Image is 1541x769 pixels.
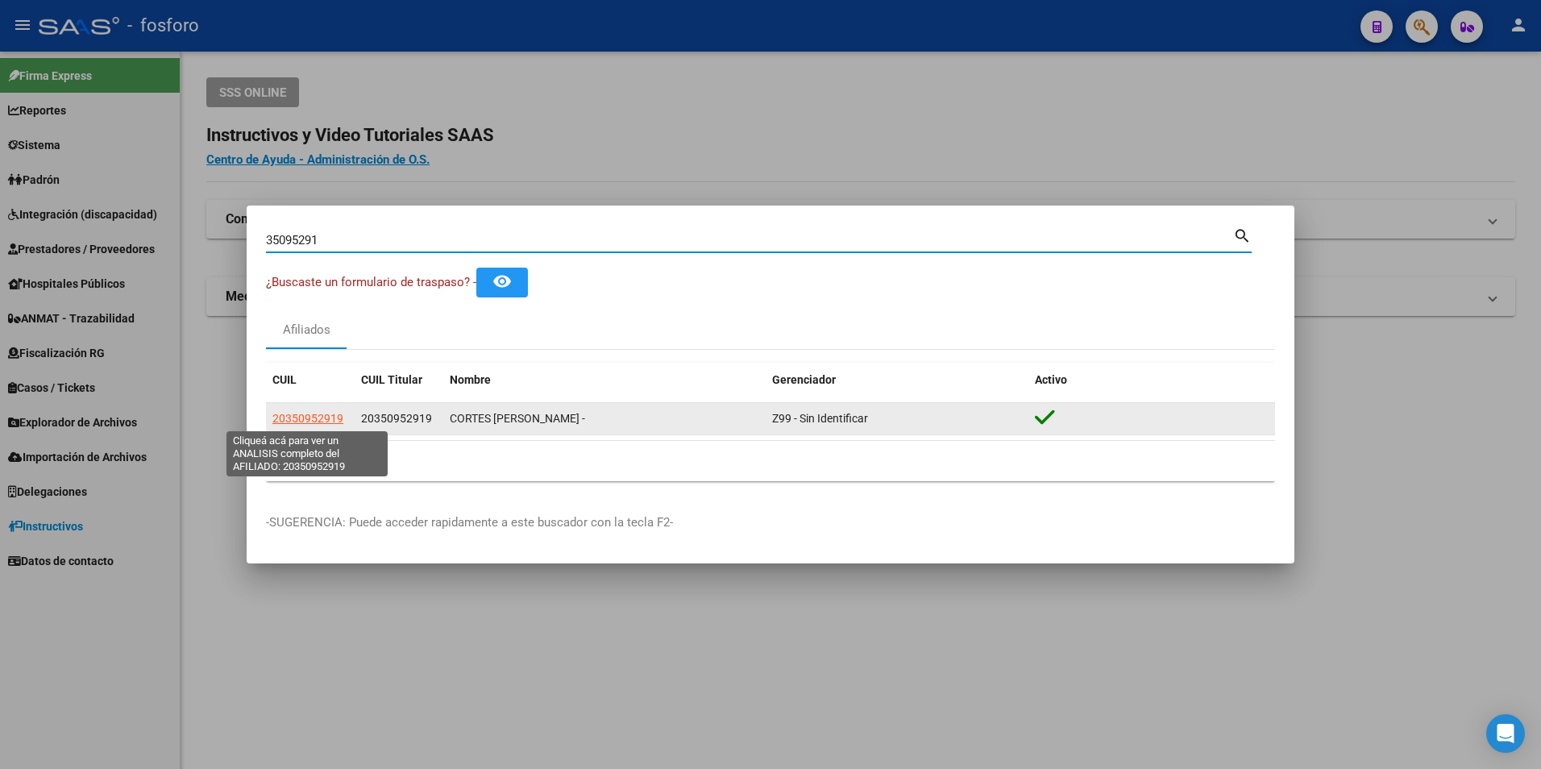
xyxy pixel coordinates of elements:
[355,363,443,397] datatable-header-cell: CUIL Titular
[766,363,1028,397] datatable-header-cell: Gerenciador
[450,409,759,428] div: CORTES [PERSON_NAME] -
[1035,373,1067,386] span: Activo
[1028,363,1275,397] datatable-header-cell: Activo
[283,321,330,339] div: Afiliados
[272,373,297,386] span: CUIL
[272,412,343,425] span: 20350952919
[1486,714,1525,753] div: Open Intercom Messenger
[772,412,868,425] span: Z99 - Sin Identificar
[266,363,355,397] datatable-header-cell: CUIL
[492,272,512,291] mat-icon: remove_red_eye
[450,373,491,386] span: Nombre
[772,373,836,386] span: Gerenciador
[266,441,1275,481] div: 1 total
[1233,225,1252,244] mat-icon: search
[266,513,1275,532] p: -SUGERENCIA: Puede acceder rapidamente a este buscador con la tecla F2-
[443,363,766,397] datatable-header-cell: Nombre
[266,275,476,289] span: ¿Buscaste un formulario de traspaso? -
[361,412,432,425] span: 20350952919
[361,373,422,386] span: CUIL Titular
